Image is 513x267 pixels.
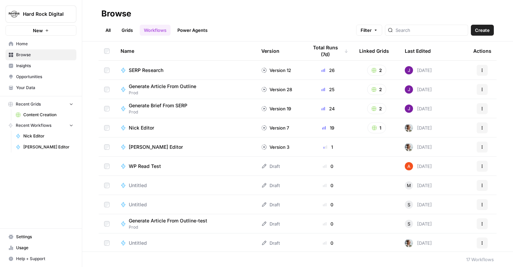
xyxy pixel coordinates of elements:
div: 0 [308,163,348,170]
div: [DATE] [405,143,432,151]
button: Recent Workflows [5,120,76,131]
a: Browse [5,49,76,60]
button: Help + Support [5,253,76,264]
div: [DATE] [405,66,432,74]
img: 8ncnxo10g0400pbc1985w40vk6v3 [405,143,413,151]
a: Untitled [121,240,250,246]
div: Last Edited [405,41,431,60]
a: Home [5,38,76,49]
div: Version 19 [261,105,291,112]
a: Usage [5,242,76,253]
div: [DATE] [405,124,432,132]
button: Recent Grids [5,99,76,109]
span: WP Read Test [129,163,161,170]
div: Version 7 [261,124,289,131]
a: Content Creation [13,109,76,120]
a: Generate Article From OutlineProd [121,83,250,96]
div: Linked Grids [359,41,389,60]
span: Nick Editor [23,133,73,139]
a: Nick Editor [13,131,76,142]
div: 0 [308,201,348,208]
span: Generate Brief From SERP [129,102,187,109]
button: 2 [367,84,386,95]
img: 8ncnxo10g0400pbc1985w40vk6v3 [405,239,413,247]
span: Help + Support [16,256,73,262]
div: 24 [308,105,348,112]
span: Prod [129,90,202,96]
div: Browse [101,8,131,19]
a: Power Agents [173,25,212,36]
a: [PERSON_NAME] Editor [13,142,76,153]
span: Settings [16,234,73,240]
button: Workspace: Hard Rock Digital [5,5,76,23]
div: [DATE] [405,85,432,94]
span: Nick Editor [129,124,154,131]
div: 0 [308,240,348,246]
div: Name [121,41,250,60]
img: Hard Rock Digital Logo [8,8,20,20]
div: 17 Workflows [466,256,494,263]
span: Content Creation [23,112,73,118]
span: New [33,27,43,34]
span: Recent Grids [16,101,41,107]
a: Your Data [5,82,76,93]
div: 0 [308,182,348,189]
div: Version 28 [261,86,292,93]
span: Opportunities [16,74,73,80]
span: Untitled [129,182,147,189]
span: Usage [16,245,73,251]
input: Search [396,27,465,34]
span: Prod [129,224,213,230]
a: Insights [5,60,76,71]
button: 2 [367,65,386,76]
span: Recent Workflows [16,122,51,129]
span: M [407,182,411,189]
a: Grids [117,25,137,36]
div: Draft [261,201,280,208]
span: Your Data [16,85,73,91]
div: Draft [261,182,280,189]
button: 1 [367,122,386,133]
a: Workflows [140,25,171,36]
div: Actions [473,41,491,60]
button: 2 [367,103,386,114]
div: [DATE] [405,220,432,228]
a: Untitled [121,182,250,189]
div: 19 [308,124,348,131]
span: Home [16,41,73,47]
span: Browse [16,52,73,58]
span: Untitled [129,201,147,208]
span: Generate Article From Outline [129,83,196,90]
span: [PERSON_NAME] Editor [129,144,183,150]
span: S [408,201,410,208]
a: [PERSON_NAME] Editor [121,144,250,150]
div: [DATE] [405,239,432,247]
div: Total Runs (7d) [308,41,348,60]
span: Filter [361,27,372,34]
button: New [5,25,76,36]
div: Draft [261,163,280,170]
a: Generate Brief From SERPProd [121,102,250,115]
img: 8ncnxo10g0400pbc1985w40vk6v3 [405,124,413,132]
div: Version 3 [261,144,289,150]
div: 25 [308,86,348,93]
span: SERP Research [129,67,163,74]
div: [DATE] [405,105,432,113]
img: nj1ssy6o3lyd6ijko0eoja4aphzn [405,105,413,113]
a: Generate Article From Outline-testProd [121,217,250,230]
img: cje7zb9ux0f2nqyv5qqgv3u0jxek [405,162,413,170]
span: Generate Article From Outline-test [129,217,207,224]
a: Untitled [121,201,250,208]
span: Create [475,27,490,34]
a: Nick Editor [121,124,250,131]
span: Prod [129,109,193,115]
span: Untitled [129,240,147,246]
img: nj1ssy6o3lyd6ijko0eoja4aphzn [405,66,413,74]
button: Filter [356,25,382,36]
div: Version [261,41,279,60]
button: Create [471,25,494,36]
div: [DATE] [405,162,432,170]
div: Draft [261,220,280,227]
span: Hard Rock Digital [23,11,64,17]
a: SERP Research [121,67,250,74]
